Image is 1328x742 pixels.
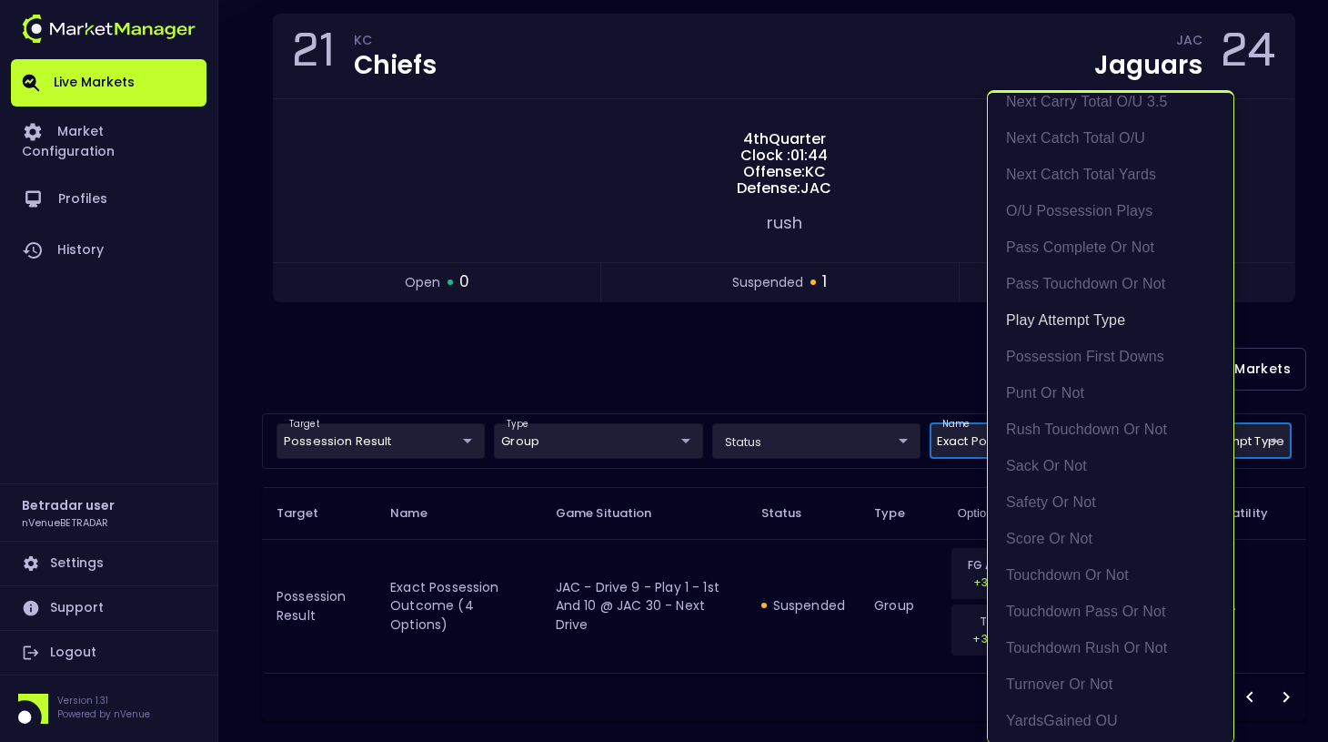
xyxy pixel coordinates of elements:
[988,266,1233,302] li: pass touchdown or not
[988,448,1233,484] li: sack or not
[988,594,1233,630] li: touchdown pass or not
[988,193,1233,229] li: O/U Possession Plays
[988,84,1233,120] li: Next Carry Total O/U 3.5
[988,557,1233,594] li: touchdown or not
[988,120,1233,157] li: Next Catch Total O/U
[988,630,1233,666] li: touchdown rush or not
[988,521,1233,557] li: score or not
[988,157,1233,193] li: Next Catch Total Yards
[988,412,1233,448] li: rush touchdown or not
[988,339,1233,375] li: Possession First Downs
[988,484,1233,521] li: safety or not
[988,302,1233,339] li: Play Attempt Type
[988,703,1233,739] li: YardsGained OU
[988,229,1233,266] li: Pass Complete or Not
[988,375,1233,412] li: punt or not
[988,666,1233,703] li: turnover or not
